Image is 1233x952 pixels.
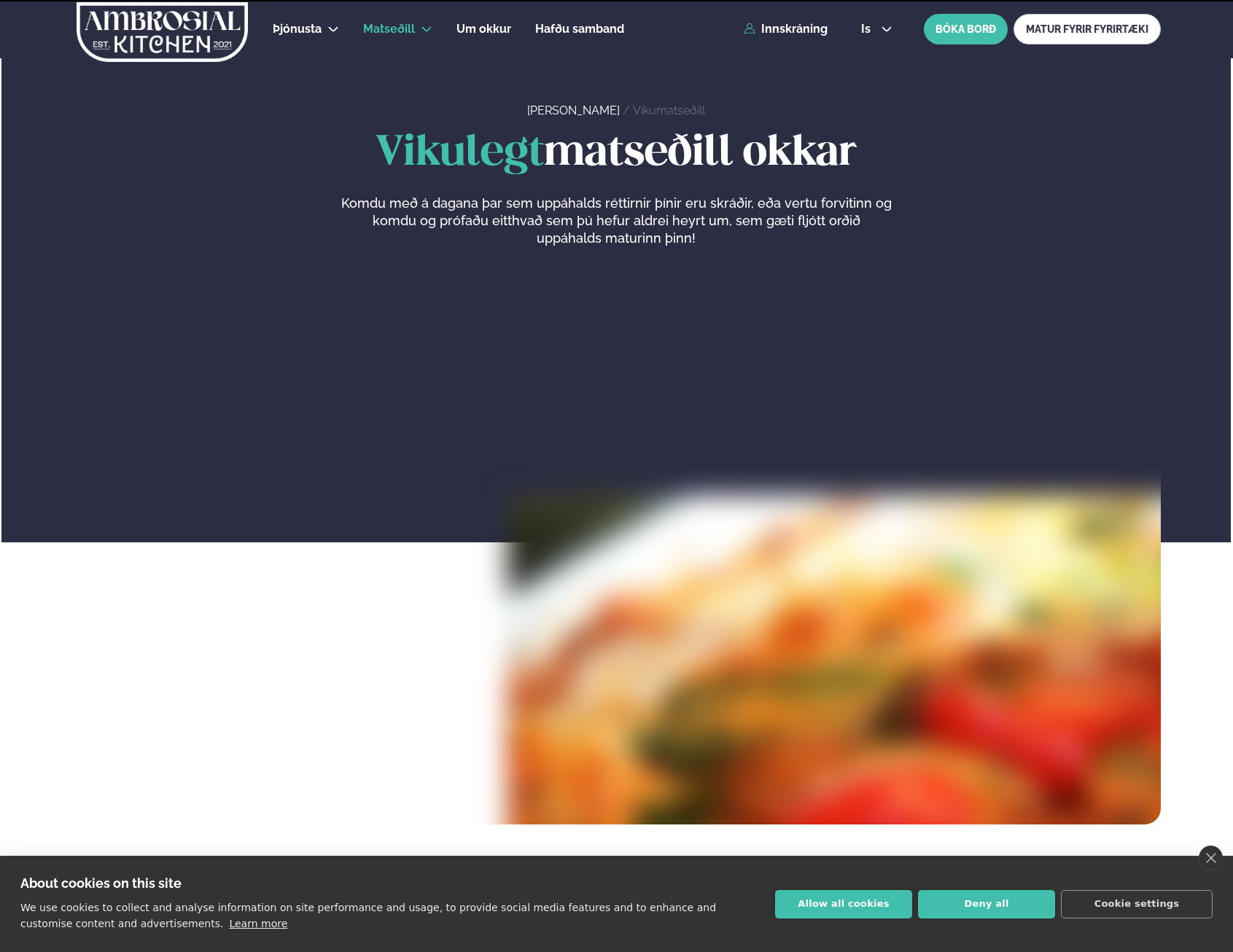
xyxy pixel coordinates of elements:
h1: matseðill okkar [72,130,1161,177]
button: Allow all cookies [775,890,912,918]
span: Um okkur [456,22,511,36]
a: close [1199,846,1223,870]
button: Deny all [918,890,1055,918]
a: Um okkur [456,20,511,38]
span: / [623,104,633,117]
a: Learn more [229,918,287,929]
span: Matseðill [363,22,415,36]
img: logo [75,2,249,62]
span: Vikulegt [376,133,544,173]
a: Vikumatseðill [633,104,705,117]
button: BÓKA BORÐ [924,14,1008,44]
a: Innskráning [744,23,828,36]
a: [PERSON_NAME] [527,104,620,117]
a: Hafðu samband [535,20,624,38]
strong: About cookies on this site [20,875,182,891]
p: Komdu með á dagana þar sem uppáhalds réttirnir þínir eru skráðir, eða vertu forvitinn og komdu og... [341,195,892,247]
span: Þjónusta [273,22,322,36]
p: We use cookies to collect and analyse information on site performance and usage, to provide socia... [20,902,716,929]
span: Hafðu samband [535,22,624,36]
a: MATUR FYRIR FYRIRTÆKI [1014,14,1161,44]
button: Cookie settings [1061,890,1213,918]
a: Matseðill [363,20,415,38]
button: is [849,23,904,35]
a: Þjónusta [273,20,322,38]
span: is [861,23,875,35]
